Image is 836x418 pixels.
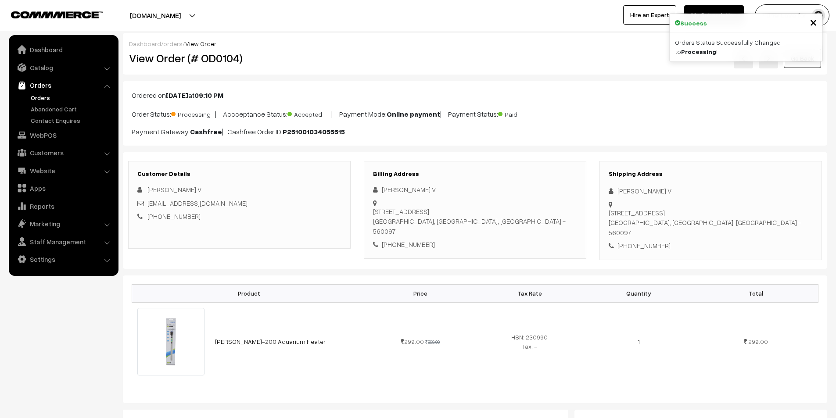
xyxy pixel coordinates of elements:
th: Total [693,284,818,302]
a: [EMAIL_ADDRESS][DOMAIN_NAME] [147,199,248,207]
h3: Billing Address [373,170,577,178]
div: [STREET_ADDRESS] [GEOGRAPHIC_DATA], [GEOGRAPHIC_DATA], [GEOGRAPHIC_DATA] - 560097 [609,208,813,238]
div: [PHONE_NUMBER] [373,239,577,250]
div: / / [129,39,821,48]
a: COMMMERCE [11,9,88,19]
a: Hire an Expert [623,5,676,25]
b: Cashfree [190,127,222,136]
a: Dashboard [11,42,115,57]
a: Settings [11,251,115,267]
button: Tunai Love for… [755,4,829,26]
h2: View Order (# OD0104) [129,51,351,65]
b: P251001034055515 [283,127,345,136]
span: [PERSON_NAME] V [147,186,201,193]
th: Tax Rate [475,284,584,302]
span: 1 [638,338,640,345]
div: [PHONE_NUMBER] [609,241,813,251]
span: Processing [171,107,215,119]
b: Online payment [387,110,440,118]
div: Orders Status Successfully Changed to ! [670,32,822,61]
a: Orders [11,77,115,93]
span: View Order [185,40,216,47]
img: 61aUpEN8TJL._SL1500_.jpg [137,308,205,375]
div: [STREET_ADDRESS] [GEOGRAPHIC_DATA], [GEOGRAPHIC_DATA], [GEOGRAPHIC_DATA] - 560097 [373,207,577,236]
p: Payment Gateway: | Cashfree Order ID: [132,126,818,137]
b: [DATE] [166,91,188,100]
h3: Customer Details [137,170,341,178]
div: [PERSON_NAME] V [609,186,813,196]
span: × [810,14,817,30]
p: Ordered on at [132,90,818,100]
a: Marketing [11,216,115,232]
p: Order Status: | Accceptance Status: | Payment Mode: | Payment Status: [132,107,818,119]
span: 299.00 [401,338,424,345]
button: Close [810,15,817,29]
a: [PHONE_NUMBER] [147,212,201,220]
a: Dashboard [129,40,161,47]
a: Abandoned Cart [29,104,115,114]
img: COMMMERCE [11,11,103,18]
a: Apps [11,180,115,196]
a: WebPOS [11,127,115,143]
th: Price [366,284,475,302]
a: Orders [29,93,115,102]
strike: 899.00 [425,339,440,345]
img: user [812,9,825,22]
a: orders [163,40,183,47]
b: 09:10 PM [194,91,223,100]
a: Reports [11,198,115,214]
button: [DOMAIN_NAME] [99,4,212,26]
span: Paid [498,107,542,119]
a: Staff Management [11,234,115,250]
span: 299.00 [748,338,768,345]
a: My Subscription [684,5,744,25]
a: Website [11,163,115,179]
span: HSN: 230990 Tax: - [511,333,548,350]
strong: Success [680,18,707,28]
th: Quantity [584,284,693,302]
span: Accepted [287,107,331,119]
div: [PERSON_NAME] V [373,185,577,195]
th: Product [132,284,366,302]
h3: Shipping Address [609,170,813,178]
a: [PERSON_NAME]-200 Aquarium Heater [215,338,326,345]
strong: Processing [681,48,716,55]
a: Catalog [11,60,115,75]
a: Contact Enquires [29,116,115,125]
a: Customers [11,145,115,161]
